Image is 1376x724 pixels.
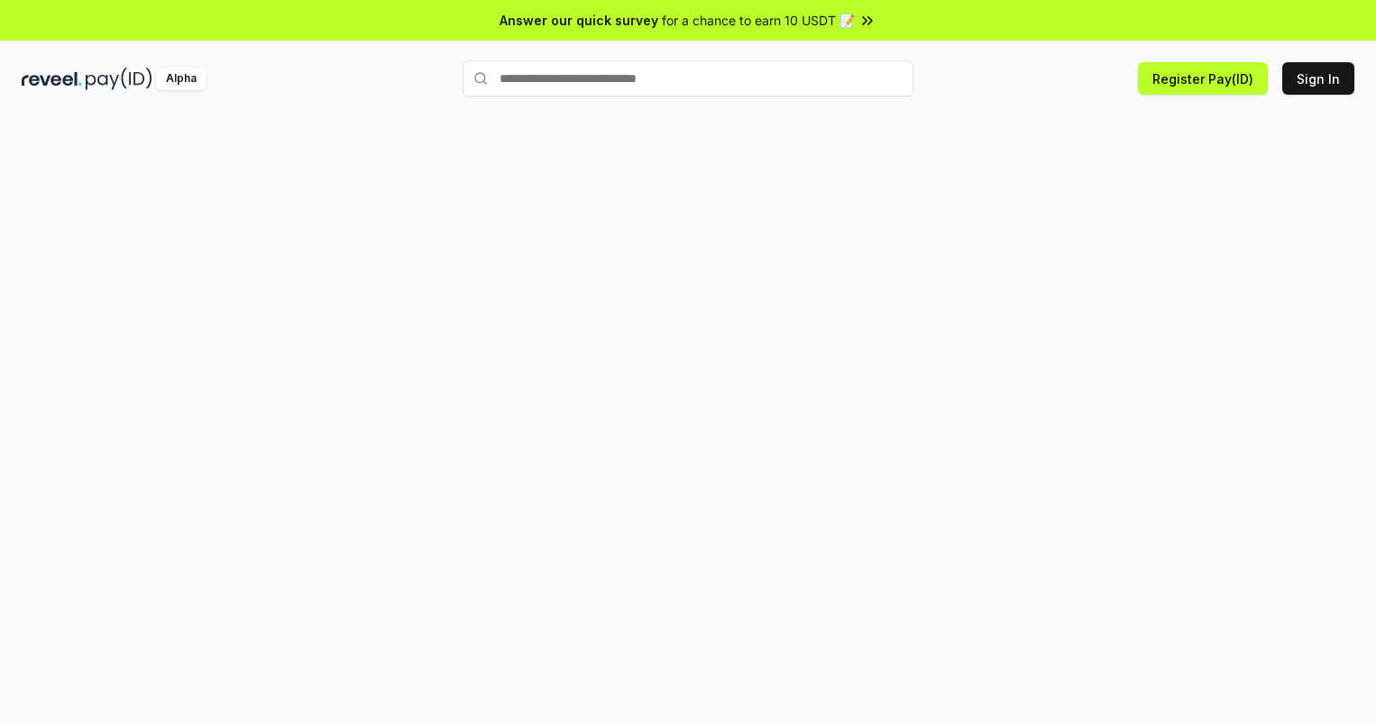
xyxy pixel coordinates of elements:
[86,68,152,90] img: pay_id
[500,11,658,30] span: Answer our quick survey
[662,11,855,30] span: for a chance to earn 10 USDT 📝
[22,68,82,90] img: reveel_dark
[1282,62,1354,95] button: Sign In
[1138,62,1268,95] button: Register Pay(ID)
[156,68,206,90] div: Alpha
